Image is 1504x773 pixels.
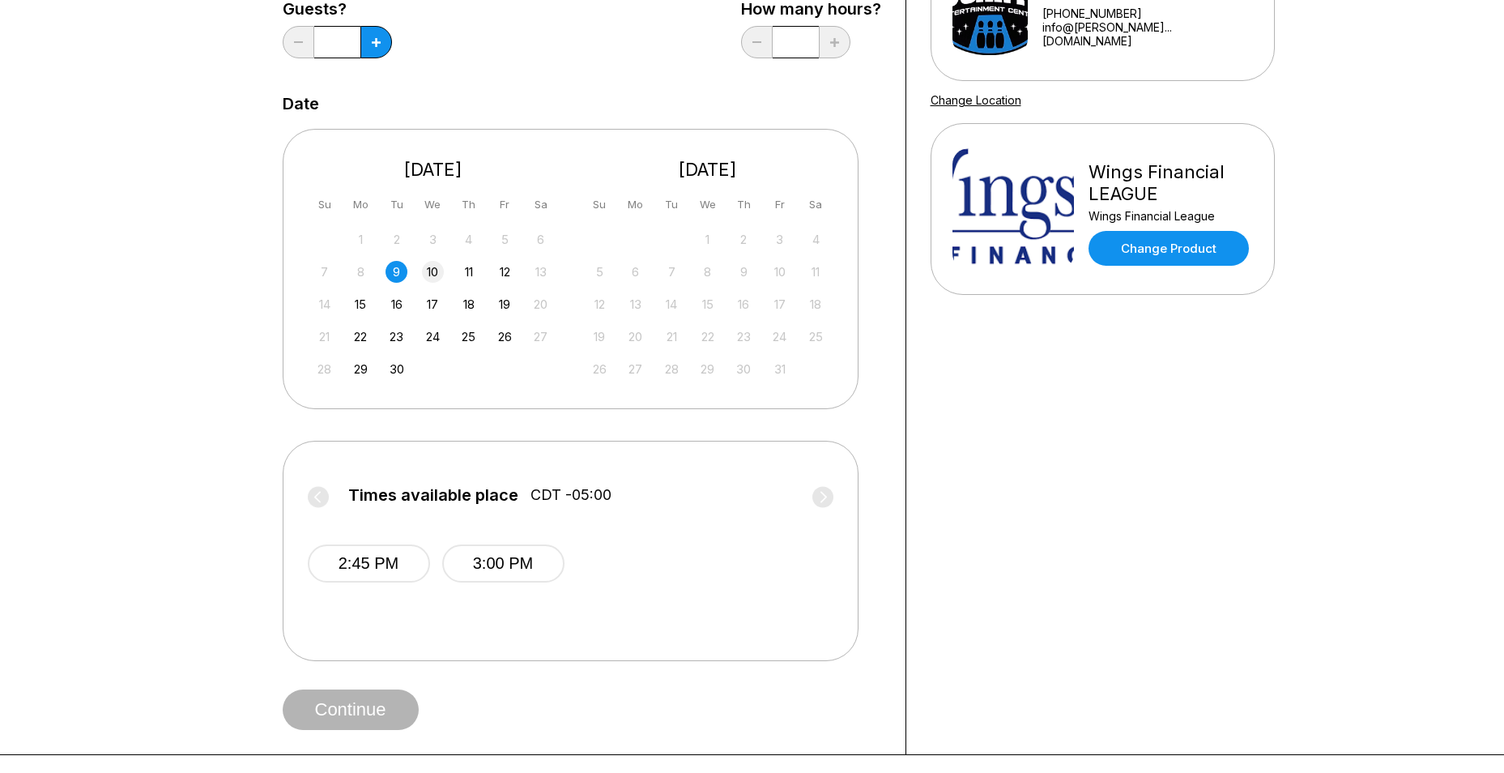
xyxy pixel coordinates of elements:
[1089,209,1253,223] div: Wings Financial League
[283,95,319,113] label: Date
[308,159,559,181] div: [DATE]
[733,293,755,315] div: Not available Thursday, October 16th, 2025
[586,227,829,380] div: month 2025-10
[805,194,827,216] div: Sa
[624,358,646,380] div: Not available Monday, October 27th, 2025
[589,358,611,380] div: Not available Sunday, October 26th, 2025
[733,358,755,380] div: Not available Thursday, October 30th, 2025
[530,486,611,504] span: CDT -05:00
[769,293,790,315] div: Not available Friday, October 17th, 2025
[312,227,555,380] div: month 2025-09
[386,326,407,348] div: Choose Tuesday, September 23rd, 2025
[313,358,335,380] div: Not available Sunday, September 28th, 2025
[805,261,827,283] div: Not available Saturday, October 11th, 2025
[624,326,646,348] div: Not available Monday, October 20th, 2025
[1089,231,1249,266] a: Change Product
[769,358,790,380] div: Not available Friday, October 31st, 2025
[733,228,755,250] div: Not available Thursday, October 2nd, 2025
[494,326,516,348] div: Choose Friday, September 26th, 2025
[458,194,479,216] div: Th
[697,194,718,216] div: We
[952,148,1074,270] img: Wings Financial LEAGUE
[661,326,683,348] div: Not available Tuesday, October 21st, 2025
[422,326,444,348] div: Choose Wednesday, September 24th, 2025
[661,293,683,315] div: Not available Tuesday, October 14th, 2025
[589,293,611,315] div: Not available Sunday, October 12th, 2025
[458,293,479,315] div: Choose Thursday, September 18th, 2025
[530,228,552,250] div: Not available Saturday, September 6th, 2025
[386,194,407,216] div: Tu
[313,293,335,315] div: Not available Sunday, September 14th, 2025
[931,93,1021,107] a: Change Location
[530,261,552,283] div: Not available Saturday, September 13th, 2025
[530,326,552,348] div: Not available Saturday, September 27th, 2025
[458,261,479,283] div: Choose Thursday, September 11th, 2025
[350,326,372,348] div: Choose Monday, September 22nd, 2025
[589,194,611,216] div: Su
[386,293,407,315] div: Choose Tuesday, September 16th, 2025
[386,261,407,283] div: Choose Tuesday, September 9th, 2025
[805,228,827,250] div: Not available Saturday, October 4th, 2025
[348,486,518,504] span: Times available place
[458,228,479,250] div: Not available Thursday, September 4th, 2025
[494,194,516,216] div: Fr
[386,228,407,250] div: Not available Tuesday, September 2nd, 2025
[422,261,444,283] div: Choose Wednesday, September 10th, 2025
[313,194,335,216] div: Su
[624,293,646,315] div: Not available Monday, October 13th, 2025
[661,358,683,380] div: Not available Tuesday, October 28th, 2025
[769,228,790,250] div: Not available Friday, October 3rd, 2025
[1089,161,1253,205] div: Wings Financial LEAGUE
[458,326,479,348] div: Choose Thursday, September 25th, 2025
[769,326,790,348] div: Not available Friday, October 24th, 2025
[661,194,683,216] div: Tu
[422,194,444,216] div: We
[589,326,611,348] div: Not available Sunday, October 19th, 2025
[697,358,718,380] div: Not available Wednesday, October 29th, 2025
[422,293,444,315] div: Choose Wednesday, September 17th, 2025
[805,293,827,315] div: Not available Saturday, October 18th, 2025
[386,358,407,380] div: Choose Tuesday, September 30th, 2025
[442,545,565,583] button: 3:00 PM
[494,293,516,315] div: Choose Friday, September 19th, 2025
[494,261,516,283] div: Choose Friday, September 12th, 2025
[589,261,611,283] div: Not available Sunday, October 5th, 2025
[733,261,755,283] div: Not available Thursday, October 9th, 2025
[624,261,646,283] div: Not available Monday, October 6th, 2025
[697,261,718,283] div: Not available Wednesday, October 8th, 2025
[582,159,833,181] div: [DATE]
[697,326,718,348] div: Not available Wednesday, October 22nd, 2025
[769,194,790,216] div: Fr
[530,194,552,216] div: Sa
[494,228,516,250] div: Not available Friday, September 5th, 2025
[530,293,552,315] div: Not available Saturday, September 20th, 2025
[422,228,444,250] div: Not available Wednesday, September 3rd, 2025
[624,194,646,216] div: Mo
[350,228,372,250] div: Not available Monday, September 1st, 2025
[1042,6,1253,20] div: [PHONE_NUMBER]
[308,545,430,583] button: 2:45 PM
[313,326,335,348] div: Not available Sunday, September 21st, 2025
[733,194,755,216] div: Th
[769,261,790,283] div: Not available Friday, October 10th, 2025
[661,261,683,283] div: Not available Tuesday, October 7th, 2025
[1042,20,1253,48] a: info@[PERSON_NAME]...[DOMAIN_NAME]
[805,326,827,348] div: Not available Saturday, October 25th, 2025
[697,228,718,250] div: Not available Wednesday, October 1st, 2025
[697,293,718,315] div: Not available Wednesday, October 15th, 2025
[313,261,335,283] div: Not available Sunday, September 7th, 2025
[350,261,372,283] div: Not available Monday, September 8th, 2025
[350,358,372,380] div: Choose Monday, September 29th, 2025
[350,293,372,315] div: Choose Monday, September 15th, 2025
[350,194,372,216] div: Mo
[733,326,755,348] div: Not available Thursday, October 23rd, 2025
